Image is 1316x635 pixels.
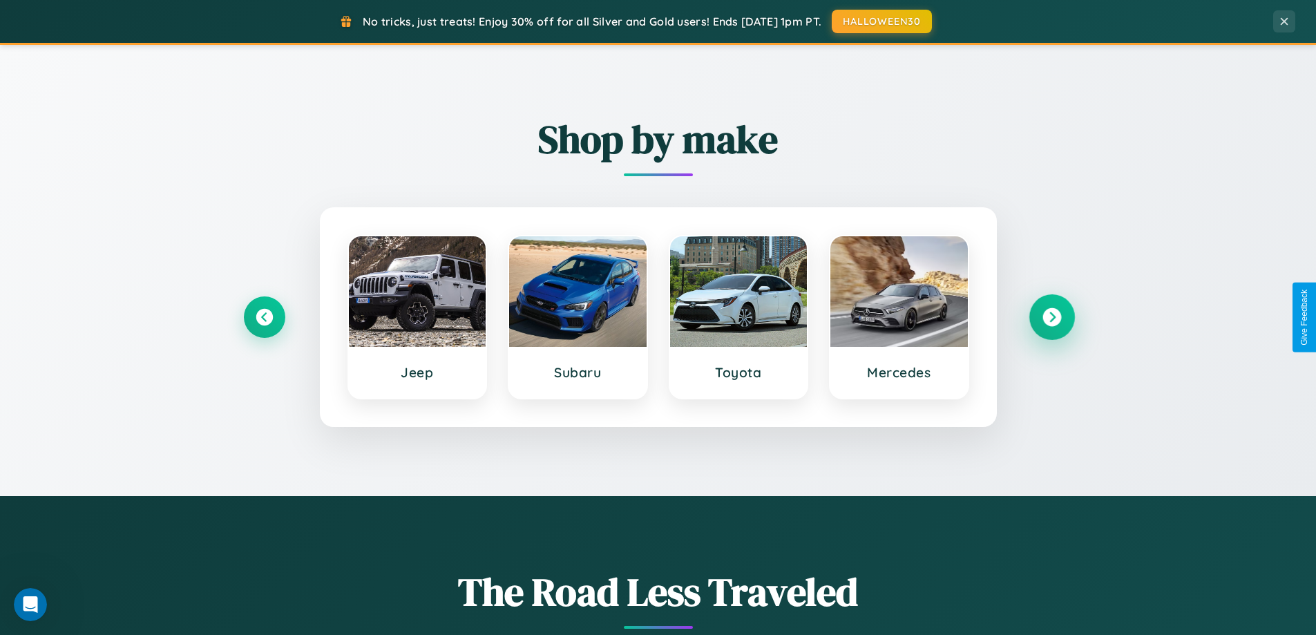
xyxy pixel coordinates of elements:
h3: Jeep [363,364,473,381]
h3: Subaru [523,364,633,381]
h3: Toyota [684,364,794,381]
button: HALLOWEEN30 [832,10,932,33]
h3: Mercedes [844,364,954,381]
h1: The Road Less Traveled [244,565,1073,618]
span: No tricks, just treats! Enjoy 30% off for all Silver and Gold users! Ends [DATE] 1pm PT. [363,15,821,28]
div: Give Feedback [1299,290,1309,345]
iframe: Intercom live chat [14,588,47,621]
h2: Shop by make [244,113,1073,166]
